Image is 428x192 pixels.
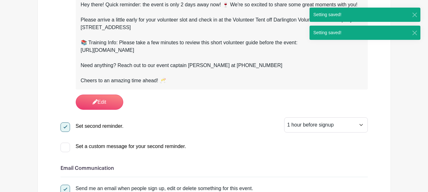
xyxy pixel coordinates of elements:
[81,1,363,9] div: Hey there! Quick reminder: the event is only 2 days away now! 🍷 We're so excited to share some gr...
[61,144,186,149] a: Set a custom message for your second reminder.
[310,26,345,40] div: Setting saved!
[81,39,363,46] div: 📚 Training Info: Please take a few minutes to review this short volunteer guide before the event:
[76,143,186,150] div: Set a custom message for your second reminder.
[411,29,418,36] button: Close
[81,62,363,69] div: Need anything? Reach out to our event captain [PERSON_NAME] at [PHONE_NUMBER]
[81,46,363,54] div: [URL][DOMAIN_NAME]
[411,11,418,18] button: Close
[61,123,124,129] a: Set second reminder.
[76,95,123,110] a: Edit
[81,16,363,31] div: Please arrive a little early for your volunteer slot and check in at the Volunteer Tent off Darli...
[61,165,368,171] h6: Email Communication
[310,8,345,22] div: Setting saved!
[81,77,363,84] div: Cheers to an amazing time ahead! 🥂
[76,122,124,130] div: Set second reminder.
